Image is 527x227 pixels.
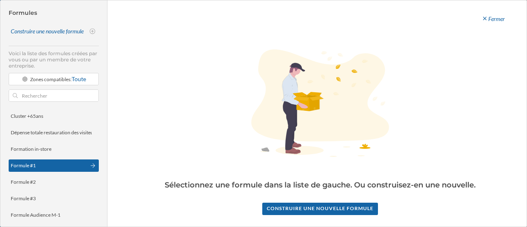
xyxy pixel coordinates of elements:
[11,27,85,35] div: Construire une nouvelle formule
[11,162,36,168] div: Formule #1
[11,212,61,218] div: Formule Audience M-1
[13,6,53,13] span: Assistance
[11,113,43,119] div: Cluster +65ans
[30,75,86,83] div: Zones compatibles:
[476,12,510,26] div: Fermer
[165,180,476,190] h3: Sélectionnez une formule dans la liste de gauche. Ou construisez-en une nouvelle.
[11,146,51,152] div: Formation in-store
[72,75,86,82] span: Toute
[11,179,36,185] div: Formule #2
[9,9,99,17] h4: Formules
[9,50,99,69] p: Voici la liste des formules créées par vous ou par un membre de votre entreprise.
[11,195,36,201] div: Formule #3
[11,129,114,136] div: Dépense totale restauration des visiteurs du Mall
